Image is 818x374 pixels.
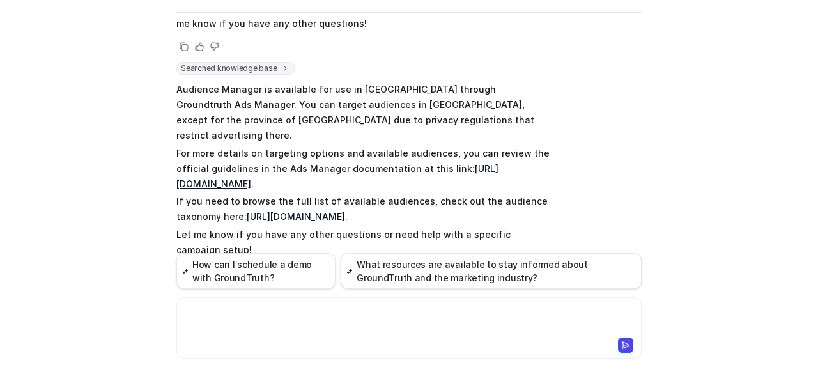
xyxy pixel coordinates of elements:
button: What resources are available to stay informed about GroundTruth and the marketing industry? [341,253,642,289]
a: [URL][DOMAIN_NAME] [247,211,345,222]
p: Audience Manager is available for use in [GEOGRAPHIC_DATA] through Groundtruth Ads Manager. You c... [176,82,550,143]
p: If you need to browse the full list of available audiences, check out the audience taxonomy here: . [176,194,550,224]
p: Let me know if you have any other questions or need help with a specific campaign setup! [176,227,550,258]
button: How can I schedule a demo with GroundTruth? [176,253,336,289]
p: For more details on targeting options and available audiences, you can review the official guidel... [176,146,550,192]
a: [URL][DOMAIN_NAME] [176,163,498,189]
span: Searched knowledge base [176,62,295,75]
